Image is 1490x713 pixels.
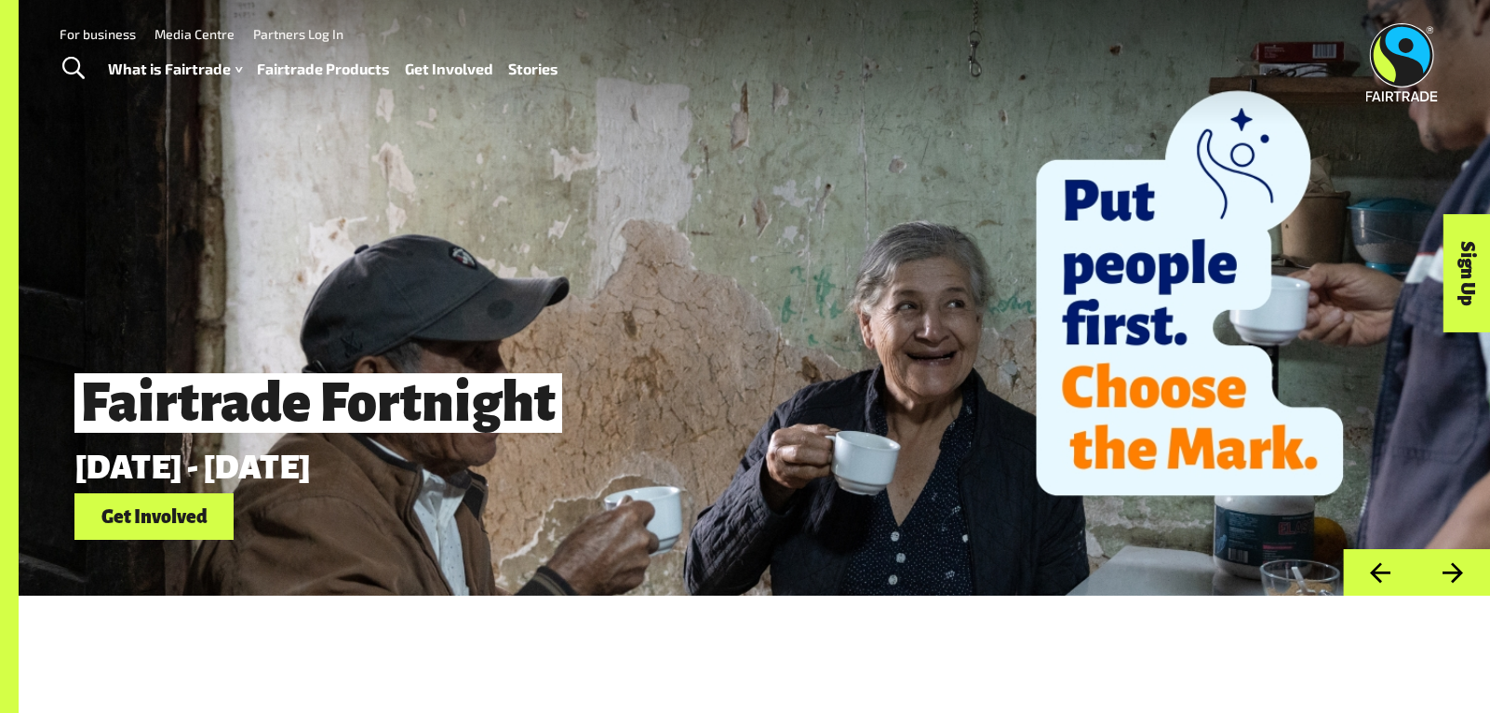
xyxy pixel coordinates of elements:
[60,26,136,42] a: For business
[154,26,235,42] a: Media Centre
[74,493,234,541] a: Get Involved
[74,449,1204,486] p: [DATE] - [DATE]
[405,56,493,83] a: Get Involved
[1416,549,1490,597] button: Next
[508,56,558,83] a: Stories
[253,26,343,42] a: Partners Log In
[1343,549,1416,597] button: Previous
[74,373,562,433] span: Fairtrade Fortnight
[50,46,96,92] a: Toggle Search
[257,56,390,83] a: Fairtrade Products
[108,56,242,83] a: What is Fairtrade
[1366,23,1438,101] img: Fairtrade Australia New Zealand logo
